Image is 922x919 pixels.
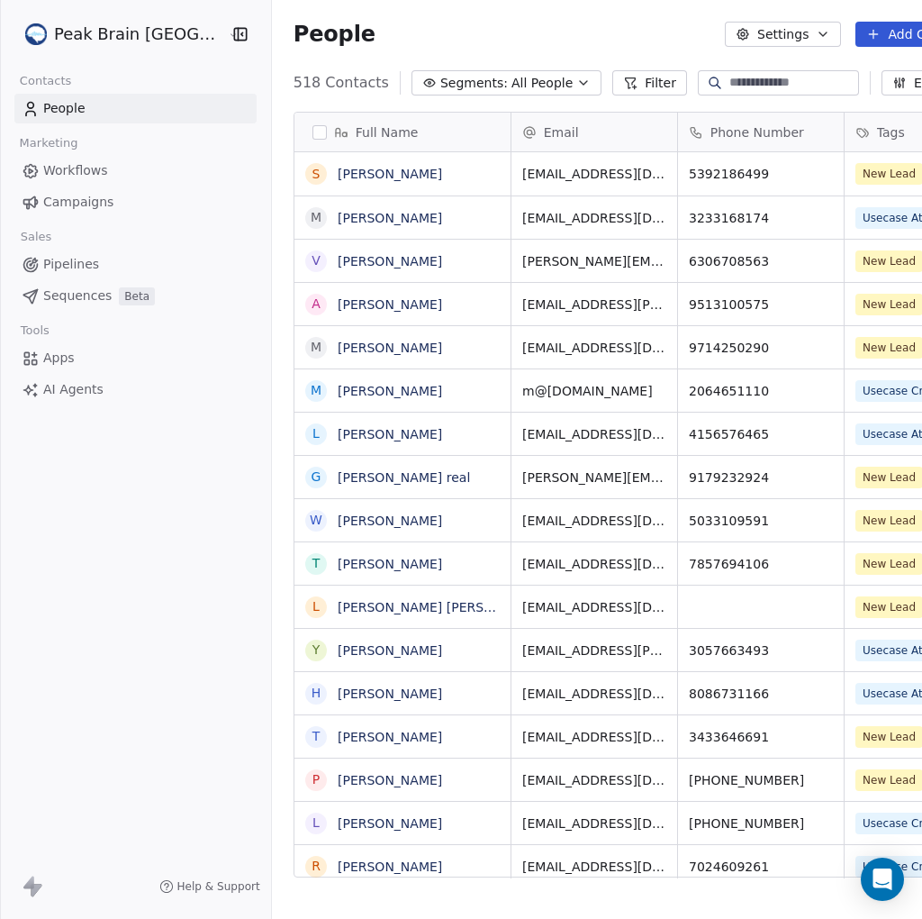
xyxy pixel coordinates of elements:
a: [PERSON_NAME] [338,297,442,312]
div: L [312,424,320,443]
a: AI Agents [14,375,257,405]
div: R [312,857,321,876]
span: [EMAIL_ADDRESS][DOMAIN_NAME] [522,209,666,227]
span: 5033109591 [689,512,833,530]
a: Campaigns [14,187,257,217]
a: Workflows [14,156,257,186]
span: m@[DOMAIN_NAME] [522,382,666,400]
div: M [311,381,321,400]
a: People [14,94,257,123]
div: Open Intercom Messenger [861,858,904,901]
span: [EMAIL_ADDRESS][DOMAIN_NAME] [522,339,666,357]
button: Peak Brain [GEOGRAPHIC_DATA] [22,19,214,50]
span: 7857694106 [689,555,833,573]
span: Campaigns [43,193,113,212]
span: [EMAIL_ADDRESS][DOMAIN_NAME] [522,555,666,573]
span: 9714250290 [689,339,833,357]
span: Sales [13,223,59,250]
span: People [43,99,86,118]
div: Phone Number [678,113,844,151]
a: [PERSON_NAME] [338,167,442,181]
span: Tools [13,317,57,344]
span: [EMAIL_ADDRESS][DOMAIN_NAME] [522,425,666,443]
div: Y [312,641,320,660]
div: Email [511,113,677,151]
span: 2064651110 [689,382,833,400]
div: grid [294,152,511,878]
span: [EMAIL_ADDRESS][DOMAIN_NAME] [522,598,666,616]
a: SequencesBeta [14,281,257,311]
a: [PERSON_NAME] [338,341,442,355]
span: [EMAIL_ADDRESS][PERSON_NAME][DOMAIN_NAME] [522,296,666,314]
span: 8086731166 [689,685,833,703]
a: Apps [14,343,257,373]
span: Apps [43,349,75,368]
div: H [311,684,321,703]
span: Help & Support [177,879,260,894]
span: [EMAIL_ADDRESS][DOMAIN_NAME] [522,512,666,530]
span: Phone Number [710,123,804,141]
a: [PERSON_NAME] [PERSON_NAME] [338,600,551,614]
span: [PERSON_NAME][EMAIL_ADDRESS][DOMAIN_NAME] [522,469,666,487]
a: [PERSON_NAME] real [338,470,470,485]
span: 518 Contacts [294,72,389,94]
div: L [312,814,320,833]
a: [PERSON_NAME] [338,730,442,744]
span: Marketing [12,130,86,157]
span: [EMAIL_ADDRESS][DOMAIN_NAME] [522,858,666,876]
a: [PERSON_NAME] [338,860,442,874]
span: 4156576465 [689,425,833,443]
span: Full Name [356,123,419,141]
a: [PERSON_NAME] [338,514,442,528]
span: [EMAIL_ADDRESS][DOMAIN_NAME] [522,165,666,183]
span: [PHONE_NUMBER] [689,814,833,833]
a: Help & Support [159,879,260,894]
span: Beta [119,287,155,305]
span: Pipelines [43,255,99,274]
div: M [311,338,321,357]
span: All People [511,74,573,93]
div: L [312,597,320,616]
span: [PERSON_NAME][EMAIL_ADDRESS][DOMAIN_NAME] [522,252,666,270]
a: Pipelines [14,250,257,279]
span: 9179232924 [689,469,833,487]
a: [PERSON_NAME] [338,384,442,398]
a: [PERSON_NAME] [338,557,442,571]
a: [PERSON_NAME] [338,427,442,441]
span: 3433646691 [689,728,833,746]
button: Settings [725,22,841,47]
span: [PHONE_NUMBER] [689,771,833,789]
span: [EMAIL_ADDRESS][DOMAIN_NAME] [522,728,666,746]
div: Full Name [294,113,511,151]
span: Workflows [43,161,108,180]
span: Tags [877,123,905,141]
div: A [312,295,321,314]
button: Filter [612,70,687,96]
div: P [312,770,319,789]
span: 9513100575 [689,296,833,314]
span: 3233168174 [689,209,833,227]
span: 5392186499 [689,165,833,183]
span: [EMAIL_ADDRESS][DOMAIN_NAME] [522,814,666,833]
span: Peak Brain [GEOGRAPHIC_DATA] [54,23,223,46]
a: [PERSON_NAME] [338,773,442,787]
img: Peak%20Brain%20Logo.png [25,23,47,45]
a: [PERSON_NAME] [338,211,442,225]
div: G [311,468,321,487]
a: [PERSON_NAME] [338,816,442,831]
span: 7024609261 [689,858,833,876]
div: M [311,208,321,227]
span: 6306708563 [689,252,833,270]
div: V [312,251,321,270]
div: T [312,727,320,746]
span: People [294,21,375,48]
a: [PERSON_NAME] [338,643,442,658]
span: Email [544,123,579,141]
span: [EMAIL_ADDRESS][PERSON_NAME][DOMAIN_NAME] [522,641,666,660]
span: Segments: [440,74,508,93]
a: [PERSON_NAME] [338,254,442,268]
div: T [312,554,320,573]
span: 3057663493 [689,641,833,660]
div: W [310,511,322,530]
span: Sequences [43,287,112,305]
